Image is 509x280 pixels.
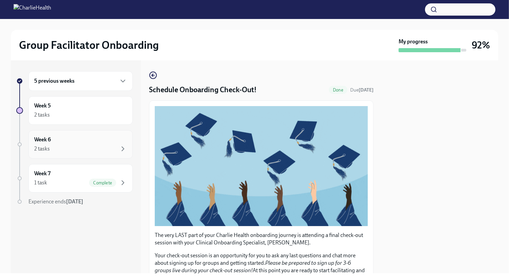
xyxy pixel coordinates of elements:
[28,71,133,91] div: 5 previous weeks
[16,96,133,125] a: Week 52 tasks
[472,39,490,51] h3: 92%
[16,130,133,159] a: Week 62 tasks
[34,102,51,109] h6: Week 5
[155,106,368,226] button: Zoom image
[34,136,51,143] h6: Week 6
[34,145,50,153] div: 2 tasks
[34,77,75,85] h6: 5 previous weeks
[34,111,50,119] div: 2 tasks
[34,170,50,177] h6: Week 7
[350,87,374,93] span: August 23rd, 2025 08:00
[359,87,374,93] strong: [DATE]
[350,87,374,93] span: Due
[14,4,51,15] img: CharlieHealth
[28,198,83,205] span: Experience ends
[329,87,347,93] span: Done
[66,198,83,205] strong: [DATE]
[19,38,159,52] h2: Group Facilitator Onboarding
[155,232,368,246] p: The very LAST part of your Charlie Health onboarding journey is attending a final check-out sessi...
[149,85,257,95] h4: Schedule Onboarding Check-Out!
[34,179,47,186] div: 1 task
[89,180,116,185] span: Complete
[399,38,428,45] strong: My progress
[16,164,133,193] a: Week 71 taskComplete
